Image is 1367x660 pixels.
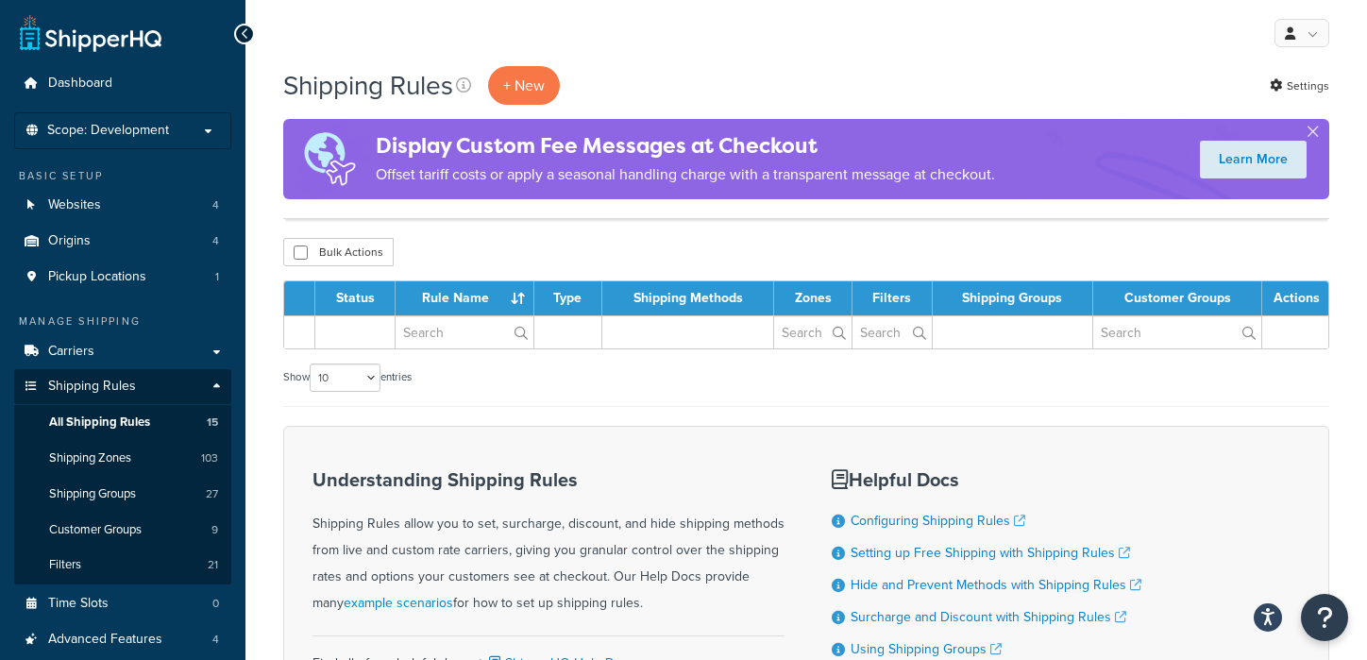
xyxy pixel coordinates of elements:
[534,281,602,315] th: Type
[14,168,231,184] div: Basic Setup
[14,66,231,101] a: Dashboard
[14,513,231,548] a: Customer Groups 9
[48,269,146,285] span: Pickup Locations
[208,557,218,573] span: 21
[396,281,534,315] th: Rule Name
[852,316,931,348] input: Search
[851,575,1141,595] a: Hide and Prevent Methods with Shipping Rules
[14,188,231,223] li: Websites
[49,415,150,431] span: All Shipping Rules
[933,281,1094,315] th: Shipping Groups
[1093,281,1262,315] th: Customer Groups
[212,632,219,648] span: 4
[20,14,161,52] a: ShipperHQ Home
[1093,316,1261,348] input: Search
[14,224,231,259] li: Origins
[14,188,231,223] a: Websites 4
[283,67,453,104] h1: Shipping Rules
[851,543,1130,563] a: Setting up Free Shipping with Shipping Rules
[344,593,453,613] a: example scenarios
[851,607,1126,627] a: Surcharge and Discount with Shipping Rules
[47,123,169,139] span: Scope: Development
[49,450,131,466] span: Shipping Zones
[376,161,995,188] p: Offset tariff costs or apply a seasonal handling charge with a transparent message at checkout.
[602,281,775,315] th: Shipping Methods
[283,364,412,392] label: Show entries
[14,586,231,621] a: Time Slots 0
[48,596,109,612] span: Time Slots
[310,364,380,392] select: Showentries
[201,450,218,466] span: 103
[48,76,112,92] span: Dashboard
[488,66,560,105] p: + New
[376,130,995,161] h4: Display Custom Fee Messages at Checkout
[283,238,394,266] button: Bulk Actions
[14,622,231,657] li: Advanced Features
[315,281,396,315] th: Status
[14,548,231,583] a: Filters 21
[211,522,218,538] span: 9
[396,316,533,348] input: Search
[14,622,231,657] a: Advanced Features 4
[14,441,231,476] li: Shipping Zones
[14,260,231,295] li: Pickup Locations
[852,281,932,315] th: Filters
[14,477,231,512] li: Shipping Groups
[212,596,219,612] span: 0
[14,369,231,584] li: Shipping Rules
[48,632,162,648] span: Advanced Features
[14,260,231,295] a: Pickup Locations 1
[14,224,231,259] a: Origins 4
[312,469,785,490] h3: Understanding Shipping Rules
[14,313,231,330] div: Manage Shipping
[14,405,231,440] li: All Shipping Rules
[851,511,1025,531] a: Configuring Shipping Rules
[206,486,218,502] span: 27
[283,119,376,199] img: duties-banner-06bc72dcb5fe05cb3f9472aba00be2ae8eb53ab6f0d8bb03d382ba314ac3c341.png
[774,316,852,348] input: Search
[14,477,231,512] a: Shipping Groups 27
[215,269,219,285] span: 1
[851,639,1002,659] a: Using Shipping Groups
[774,281,852,315] th: Zones
[1262,281,1328,315] th: Actions
[14,441,231,476] a: Shipping Zones 103
[212,197,219,213] span: 4
[49,557,81,573] span: Filters
[14,548,231,583] li: Filters
[1301,594,1348,641] button: Open Resource Center
[832,469,1141,490] h3: Helpful Docs
[1270,73,1329,99] a: Settings
[312,469,785,617] div: Shipping Rules allow you to set, surcharge, discount, and hide shipping methods from live and cus...
[48,379,136,395] span: Shipping Rules
[14,334,231,369] a: Carriers
[14,586,231,621] li: Time Slots
[1200,141,1307,178] a: Learn More
[14,513,231,548] li: Customer Groups
[207,415,218,431] span: 15
[48,344,94,360] span: Carriers
[212,233,219,249] span: 4
[49,522,142,538] span: Customer Groups
[14,369,231,404] a: Shipping Rules
[48,197,101,213] span: Websites
[48,233,91,249] span: Origins
[49,486,136,502] span: Shipping Groups
[14,405,231,440] a: All Shipping Rules 15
